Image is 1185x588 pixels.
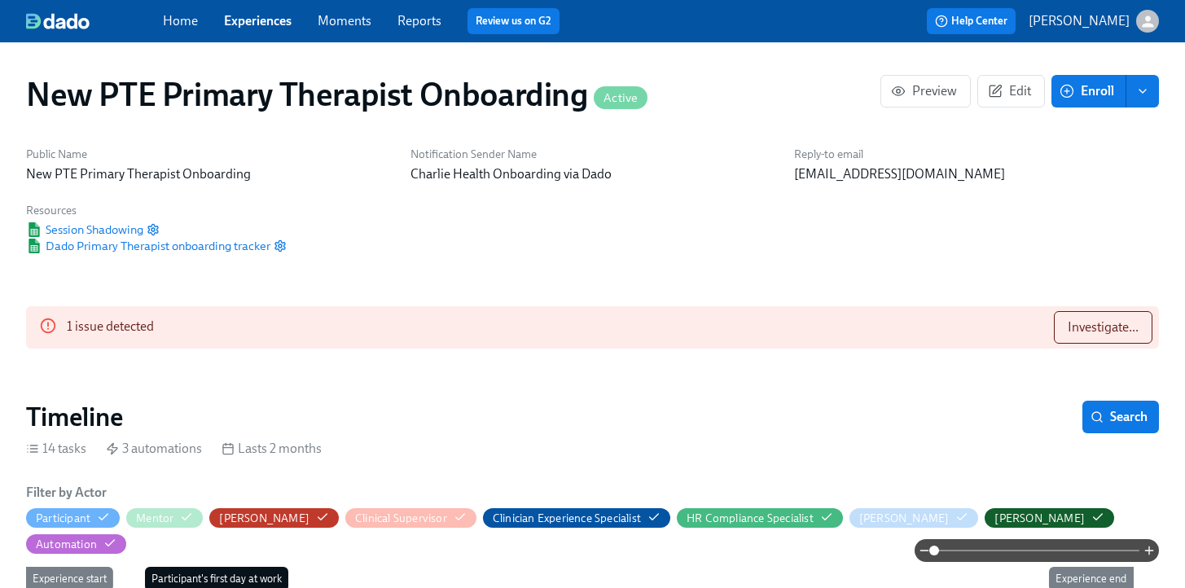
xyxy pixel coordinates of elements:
[483,508,670,528] button: Clinician Experience Specialist
[1054,311,1152,344] button: Investigate...
[1126,75,1159,108] button: enroll
[1082,401,1159,433] button: Search
[26,534,126,554] button: Automation
[67,311,154,344] div: 1 issue detected
[977,75,1045,108] button: Edit
[493,511,641,526] div: Hide Clinician Experience Specialist
[163,13,198,29] a: Home
[126,508,203,528] button: Mentor
[209,508,339,528] button: [PERSON_NAME]
[26,13,90,29] img: dado
[318,13,371,29] a: Moments
[687,511,814,526] div: Hide HR Compliance Specialist
[410,147,775,162] h6: Notification Sender Name
[1068,319,1139,336] span: Investigate...
[26,222,143,238] a: Google SheetSession Shadowing
[355,511,447,526] div: Hide Clinical Supervisor
[224,13,292,29] a: Experiences
[26,222,143,238] span: Session Shadowing
[1051,75,1126,108] button: Enroll
[26,238,270,254] a: Google SheetDado Primary Therapist onboarding tracker
[26,13,163,29] a: dado
[985,508,1114,528] button: [PERSON_NAME]
[106,440,202,458] div: 3 automations
[26,238,270,254] span: Dado Primary Therapist onboarding tracker
[26,484,107,502] h6: Filter by Actor
[476,13,551,29] a: Review us on G2
[994,511,1085,526] div: Hide Paige Eber
[927,8,1016,34] button: Help Center
[794,165,1159,183] p: [EMAIL_ADDRESS][DOMAIN_NAME]
[36,511,90,526] div: Hide Participant
[677,508,843,528] button: HR Compliance Specialist
[26,440,86,458] div: 14 tasks
[26,147,391,162] h6: Public Name
[1094,409,1148,425] span: Search
[1029,12,1130,30] p: [PERSON_NAME]
[26,239,42,253] img: Google Sheet
[467,8,560,34] button: Review us on G2
[1029,10,1159,33] button: [PERSON_NAME]
[935,13,1007,29] span: Help Center
[991,83,1031,99] span: Edit
[1063,83,1114,99] span: Enroll
[397,13,441,29] a: Reports
[26,203,287,218] h6: Resources
[345,508,476,528] button: Clinical Supervisor
[859,511,950,526] div: Hide Meg Dawson
[880,75,971,108] button: Preview
[26,75,647,114] h1: New PTE Primary Therapist Onboarding
[219,511,309,526] div: Hide Clarissa
[410,165,775,183] p: Charlie Health Onboarding via Dado
[894,83,957,99] span: Preview
[26,508,120,528] button: Participant
[26,222,42,237] img: Google Sheet
[794,147,1159,162] h6: Reply-to email
[26,165,391,183] p: New PTE Primary Therapist Onboarding
[222,440,322,458] div: Lasts 2 months
[36,537,97,552] div: Hide Automation
[594,92,647,104] span: Active
[136,511,173,526] div: Hide Mentor
[26,401,123,433] h2: Timeline
[849,508,979,528] button: [PERSON_NAME]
